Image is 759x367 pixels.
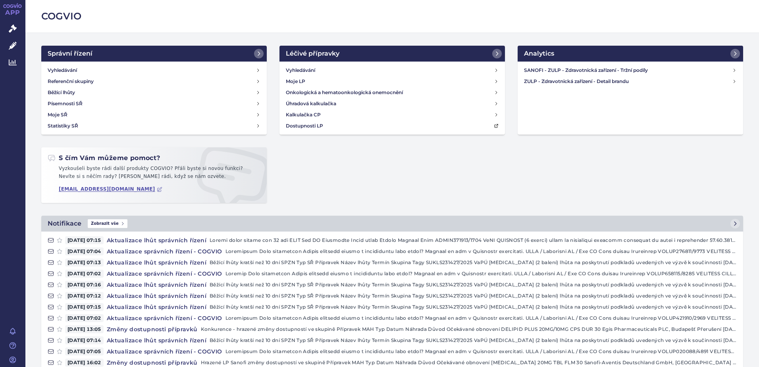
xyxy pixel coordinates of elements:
[283,120,502,131] a: Dostupnosti LP
[286,122,323,130] h4: Dostupnosti LP
[286,77,305,85] h4: Moje LP
[104,303,210,311] h4: Aktualizace lhůt správních řízení
[210,259,737,267] p: Běžící lhůty kratší než 10 dní SPZN Typ SŘ Přípravek Název lhůty Termín Skupina Tagy SUKLS231427/...
[59,186,162,192] a: [EMAIL_ADDRESS][DOMAIN_NAME]
[65,270,104,278] span: [DATE] 07:02
[283,109,502,120] a: Kalkulačka CP
[210,281,737,289] p: Běžící lhůty kratší než 10 dní SPZN Typ SŘ Přípravek Název lhůty Termín Skupina Tagy SUKLS231427/...
[521,65,740,76] a: SANOFI - ZULP - Zdravotnická zařízení - Tržní podíly
[104,348,225,355] h4: Aktualizace správních řízení - COGVIO
[524,77,732,85] h4: ZULP - Zdravotnická zařízení - Detail brandu
[48,154,160,162] h2: S čím Vám můžeme pomoct?
[286,100,336,108] h4: Úhradová kalkulačka
[65,247,104,255] span: [DATE] 07:04
[225,247,737,255] p: Loremipsum Dolo sitametcon Adipis elitsedd eiusmo t incididuntu labo etdol? Magnaal en adm v Quis...
[65,303,104,311] span: [DATE] 07:15
[65,325,104,333] span: [DATE] 13:05
[286,49,339,58] h2: Léčivé přípravky
[65,314,104,322] span: [DATE] 07:02
[518,46,743,62] a: Analytics
[201,325,737,333] p: Konkurence - hrazené změny dostupností ve skupině Přípravek MAH Typ Datum Náhrada Důvod Očekávané...
[104,336,210,344] h4: Aktualizace lhůt správních řízení
[41,10,743,23] h2: COGVIO
[521,76,740,87] a: ZULP - Zdravotnická zařízení - Detail brandu
[65,336,104,344] span: [DATE] 07:14
[48,122,78,130] h4: Statistiky SŘ
[283,76,502,87] a: Moje LP
[48,66,77,74] h4: Vyhledávání
[283,98,502,109] a: Úhradová kalkulačka
[104,236,210,244] h4: Aktualizace lhůt správních řízení
[210,236,737,244] p: Loremi dolor sitame con 32 adi ELIT Sed DO Eiusmodte Incid utlab Etdolo Magnaal Enim ADMIN371913/...
[65,292,104,300] span: [DATE] 07:12
[225,348,737,355] p: Loremipsum Dolo sitametcon Adipis elitsedd eiusmo t incididuntu labo etdol? Magnaal en adm v Quis...
[41,216,743,232] a: NotifikaceZobrazit vše
[48,77,94,85] h4: Referenční skupiny
[65,259,104,267] span: [DATE] 07:13
[104,359,201,367] h4: Změny dostupnosti přípravků
[210,336,737,344] p: Běžící lhůty kratší než 10 dní SPZN Typ SŘ Přípravek Název lhůty Termín Skupina Tagy SUKLS231427/...
[65,281,104,289] span: [DATE] 07:16
[44,109,264,120] a: Moje SŘ
[44,98,264,109] a: Písemnosti SŘ
[524,66,732,74] h4: SANOFI - ZULP - Zdravotnická zařízení - Tržní podíly
[524,49,554,58] h2: Analytics
[44,120,264,131] a: Statistiky SŘ
[88,219,127,228] span: Zobrazit vše
[48,89,75,97] h4: Běžící lhůty
[104,247,225,255] h4: Aktualizace správních řízení - COGVIO
[44,87,264,98] a: Běžící lhůty
[104,259,210,267] h4: Aktualizace lhůt správních řízení
[210,303,737,311] p: Běžící lhůty kratší než 10 dní SPZN Typ SŘ Přípravek Název lhůty Termín Skupina Tagy SUKLS231427/...
[44,65,264,76] a: Vyhledávání
[48,100,83,108] h4: Písemnosti SŘ
[225,270,737,278] p: Loremip Dolo sitametcon Adipis elitsedd eiusmo t incididuntu labo etdol? Magnaal en adm v Quisnos...
[283,65,502,76] a: Vyhledávání
[286,111,321,119] h4: Kalkulačka CP
[104,270,225,278] h4: Aktualizace správních řízení - COGVIO
[44,76,264,87] a: Referenční skupiny
[225,314,737,322] p: Loremipsum Dolo sitametcon Adipis elitsedd eiusmo t incididuntu labo etdol? Magnaal en adm v Quis...
[104,281,210,289] h4: Aktualizace lhůt správních řízení
[104,314,225,322] h4: Aktualizace správních řízení - COGVIO
[48,165,260,183] p: Vyzkoušeli byste rádi další produkty COGVIO? Přáli byste si novou funkci? Nevíte si s něčím rady?...
[286,66,315,74] h4: Vyhledávání
[48,219,81,228] h2: Notifikace
[48,49,92,58] h2: Správní řízení
[48,111,67,119] h4: Moje SŘ
[104,325,201,333] h4: Změny dostupnosti přípravků
[65,236,104,244] span: [DATE] 07:15
[65,348,104,355] span: [DATE] 07:05
[279,46,505,62] a: Léčivé přípravky
[201,359,737,367] p: Hrazené LP Sanofi změny dostupností ve skupině Přípravek MAH Typ Datum Náhrada Důvod Očekávané ob...
[210,292,737,300] p: Běžící lhůty kratší než 10 dní SPZN Typ SŘ Přípravek Název lhůty Termín Skupina Tagy SUKLS231427/...
[41,46,267,62] a: Správní řízení
[65,359,104,367] span: [DATE] 16:02
[286,89,403,97] h4: Onkologická a hematoonkologická onemocnění
[104,292,210,300] h4: Aktualizace lhůt správních řízení
[283,87,502,98] a: Onkologická a hematoonkologická onemocnění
